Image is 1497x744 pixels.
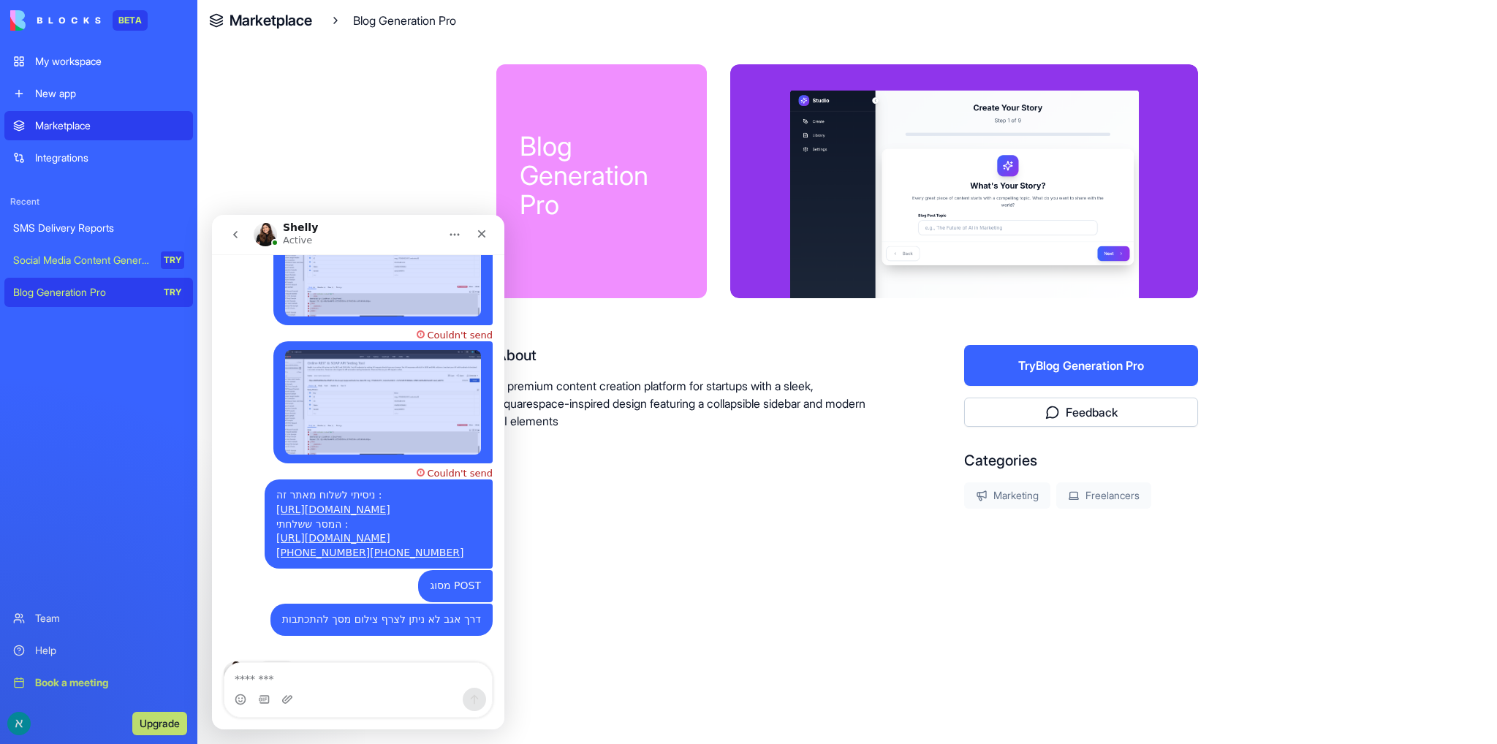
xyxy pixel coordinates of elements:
[10,10,148,31] a: BETA
[35,643,184,658] div: Help
[520,132,683,219] div: Blog Generation Pro
[161,284,184,301] div: TRY
[161,251,184,269] div: TRY
[4,213,193,243] a: SMS Delivery Reports
[964,482,1050,509] div: Marketing
[7,712,31,735] img: ACg8ocJbupj-qHE57B85Lt-DY5p2ljiNXNN0ArFLTixggzSgaKMSRg=s96-c
[10,10,101,31] img: logo
[4,278,193,307] a: Blog Generation ProTRY
[12,355,281,389] div: אבי says…
[4,636,193,665] a: Help
[35,86,184,101] div: New app
[4,604,193,633] a: Team
[251,473,274,496] button: Send a message…
[12,447,35,470] img: Profile image for Shelly Gross
[132,712,187,735] button: Upgrade
[64,317,251,343] a: [URL][DOMAIN_NAME][PHONE_NUMBER][PHONE_NUMBER]
[4,111,193,140] a: Marketplace
[216,115,281,125] div: Couldn't send
[113,10,148,31] div: BETA
[4,668,193,697] a: Book a meeting
[53,265,281,354] div: ניסיתי לשלוח מאתר זה :[URL][DOMAIN_NAME]המסר ששלחתי :[URL][DOMAIN_NAME][PHONE_NUMBER][PHONE_NUMBER]
[330,12,456,29] div: Blog Generation Pro
[46,479,58,490] button: Gif picker
[4,79,193,108] a: New app
[964,398,1198,427] button: Feedback
[35,54,184,69] div: My workspace
[64,273,269,345] div: ניסיתי לשלוח מאתר זה : המסר ששלחתי :
[4,246,193,275] a: Social Media Content GeneratorTRY
[218,364,269,379] div: מסוג POST
[35,611,184,626] div: Team
[12,265,281,355] div: אבי says…
[1056,482,1151,509] div: Freelancers
[496,377,871,430] p: A premium content creation platform for startups with a sleek, Squarespace-inspired design featur...
[70,398,269,412] div: דרך אגב לא ניתן לצרף צילום מסך להתכתבות
[13,285,151,300] div: Blog Generation Pro
[206,355,281,387] div: מסוג POST
[13,253,151,267] div: Social Media Content Generator
[12,389,281,439] div: אבי says…
[12,126,281,265] div: Failed message
[64,289,178,300] a: [URL][DOMAIN_NAME]
[4,196,193,208] span: Recent
[212,215,504,729] iframe: Intercom live chat
[23,479,34,490] button: Emoji picker
[964,345,1198,386] button: TryBlog Generation Pro
[12,448,280,473] textarea: Message…
[69,479,81,490] button: Upload attachment
[45,444,86,470] img: Typing
[4,47,193,76] a: My workspace
[35,118,184,133] div: Marketplace
[35,675,184,690] div: Book a meeting
[496,345,871,365] div: About
[35,151,184,165] div: Integrations
[58,389,281,421] div: דרך אגב לא ניתן לצרף צילום מסך להתכתבות
[216,254,281,263] div: Couldn't send
[230,10,312,31] a: Marketplace
[132,715,187,730] a: Upgrade
[13,221,184,235] div: SMS Delivery Reports
[4,143,193,172] a: Integrations
[964,450,1198,471] div: Categories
